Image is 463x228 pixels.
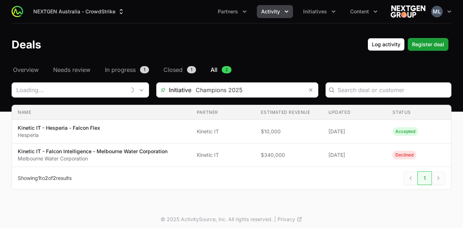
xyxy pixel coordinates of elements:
[163,65,183,74] span: Closed
[346,5,382,18] button: Content
[161,216,273,223] p: © 2025 ActivitySource, inc. All rights reserved.
[261,8,280,15] span: Activity
[303,8,327,15] span: Initiatives
[53,175,56,181] span: 2
[45,175,48,181] span: 2
[12,65,451,74] nav: Deals navigation
[257,5,293,18] div: Activity menu
[277,216,302,223] a: Privacy
[211,65,217,74] span: All
[328,151,381,159] span: [DATE]
[105,65,136,74] span: In progress
[323,105,387,120] th: Updated
[387,105,451,120] th: Status
[299,5,340,18] div: Initiatives menu
[372,40,400,49] span: Log activity
[38,175,40,181] span: 1
[12,65,40,74] a: Overview
[18,175,72,182] p: Showing to of results
[12,82,451,190] section: Deals Filters
[417,171,432,185] span: 1
[368,38,449,51] div: Primary actions
[12,83,126,97] input: Loading...
[197,128,250,135] span: Kinetic IT
[303,83,318,97] button: Remove
[29,5,129,18] div: Supplier switch menu
[222,66,231,73] span: 2
[23,5,382,18] div: Main navigation
[255,105,323,120] th: Estimated revenue
[209,65,233,74] a: All2
[412,40,444,49] span: Register deal
[29,5,129,18] button: NEXTGEN Australia - CrowdStrike
[261,151,317,159] span: $340,000
[53,65,90,74] span: Needs review
[213,5,251,18] div: Partners menu
[12,6,23,17] img: ActivitySource
[103,65,150,74] a: In progress1
[337,86,447,94] input: Search deal or customer
[299,5,340,18] button: Initiatives
[191,83,303,97] input: Search initiatives
[218,8,238,15] span: Partners
[408,38,449,51] button: Register deal
[350,8,369,15] span: Content
[261,128,317,135] span: $10,000
[12,38,41,51] h1: Deals
[12,105,191,120] th: Name
[134,83,149,97] div: Open
[187,66,196,73] span: 1
[213,5,251,18] button: Partners
[191,105,255,120] th: Partner
[197,151,250,159] span: Kinetic IT
[18,132,100,139] p: Hesperia
[18,155,167,162] p: Melbourne Water Corporation
[391,4,425,19] img: NEXTGEN Australia
[274,216,276,223] span: |
[257,5,293,18] button: Activity
[431,6,443,17] img: Mustafa Larki
[346,5,382,18] div: Content menu
[18,148,167,155] p: Kinetic IT - Falcon Intelligence - Melbourne Water Corporation
[18,124,100,132] p: Kinetic IT - Hesperia - Falcon Flex
[13,65,39,74] span: Overview
[52,65,92,74] a: Needs review
[162,65,197,74] a: Closed1
[328,128,381,135] span: [DATE]
[157,86,191,94] span: Initiative
[368,38,405,51] button: Log activity
[140,66,149,73] span: 1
